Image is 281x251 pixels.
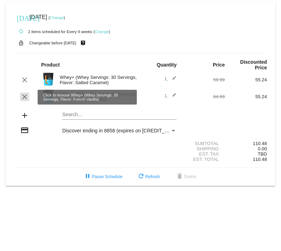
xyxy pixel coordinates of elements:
[83,172,92,181] mat-icon: pause
[56,75,141,85] div: Whey+ (Whey Servings: 30 Servings, Flavor: Salted Caramel)
[183,77,225,82] div: 59.99
[20,111,29,120] mat-icon: add
[183,141,225,146] div: Subtotal
[131,170,166,183] button: Refresh
[258,151,267,157] span: TBD
[164,93,177,98] span: 1
[137,172,145,181] mat-icon: refresh
[79,38,87,48] mat-icon: live_help
[20,76,29,84] mat-icon: clear
[137,174,160,179] span: Refresh
[168,76,177,84] mat-icon: edit
[41,89,55,103] img: Image-1-Carousel-Whey-2lb-Vanilla-no-badge-Transp.png
[168,93,177,101] mat-icon: edit
[225,94,267,99] div: 55.24
[183,151,225,157] div: Est. Tax
[62,128,177,133] mat-select: Payment Method
[183,94,225,99] div: 64.99
[164,76,177,81] span: 1
[20,93,29,101] mat-icon: clear
[240,59,267,70] strong: Discounted Price
[49,15,65,20] small: ( )
[225,141,267,146] div: 110.48
[62,128,198,133] span: Discover ending in 8858 (expires on [CREDIT_CARD_DATA] )
[94,30,110,34] small: ( )
[17,27,25,36] mat-icon: autorenew
[62,112,177,118] input: Search...
[17,38,25,48] mat-icon: lock_open
[83,174,122,179] span: Pause Schedule
[225,77,267,82] div: 55.24
[29,41,76,45] small: Changeable before [DATE]
[183,157,225,162] div: Est. Total
[56,92,141,102] div: Whey+ (Whey Servings: 30 Servings, Flavor: French Vanilla)
[20,126,29,134] mat-icon: credit_card
[213,62,225,68] strong: Price
[170,170,202,183] button: Delete
[41,62,60,68] strong: Product
[258,146,267,151] span: 0.00
[175,174,196,179] span: Delete
[253,157,267,162] span: 110.48
[50,15,64,20] a: Change
[175,172,184,181] mat-icon: delete
[78,170,128,183] button: Pause Schedule
[17,13,25,22] mat-icon: [DATE]
[157,62,177,68] strong: Quantity
[41,72,55,86] img: Image-1-Carousel-Whey-2lb-Salted-Caramel-no-badge.png
[14,30,92,34] small: 2 items scheduled for Every 4 weeks
[183,146,225,151] div: Shipping
[95,30,109,34] a: Change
